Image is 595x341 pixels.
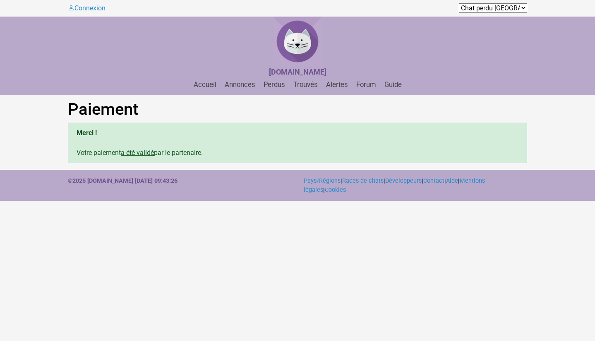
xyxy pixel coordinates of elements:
img: Chat Perdu Suisse [273,17,322,66]
a: Aide [446,177,458,184]
a: Annonces [221,81,259,89]
a: Trouvés [290,81,321,89]
a: Forum [353,81,379,89]
strong: ©2025 [DOMAIN_NAME] [DATE] 09:43:26 [68,177,178,184]
a: Accueil [190,81,220,89]
a: Alertes [323,81,351,89]
u: a été validé [121,149,154,157]
a: Mentions légales [304,177,485,193]
h1: Paiement [68,99,527,119]
a: Contact [423,177,444,184]
a: Pays/Régions [304,177,341,184]
a: Développeurs [385,177,422,184]
a: Cookies [325,186,346,193]
a: Perdus [260,81,288,89]
strong: [DOMAIN_NAME] [269,68,326,76]
a: Races de chats [342,177,384,184]
a: [DOMAIN_NAME] [269,68,326,76]
a: Guide [381,81,405,89]
a: Connexion [68,4,106,12]
b: Merci ! [77,129,97,137]
div: Votre paiement par le partenaire. [68,123,527,163]
div: | | | | | | [297,177,533,194]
